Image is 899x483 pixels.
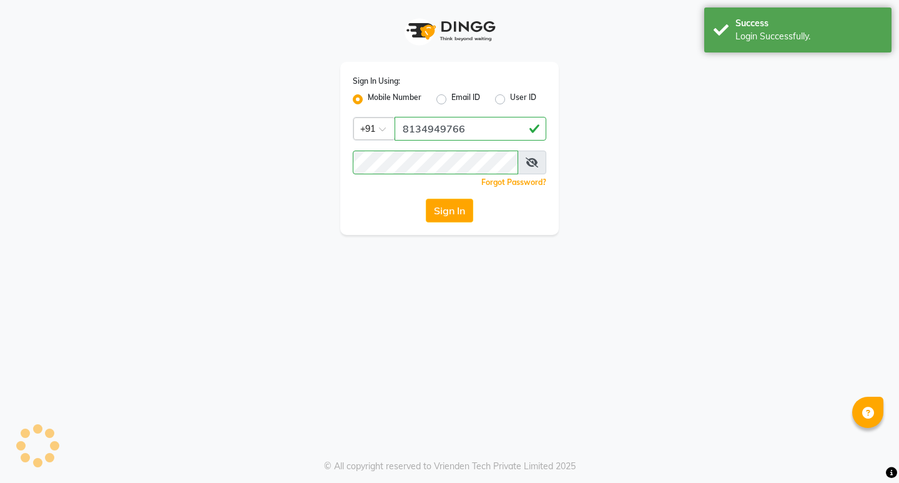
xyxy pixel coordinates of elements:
[395,117,546,141] input: Username
[451,92,480,107] label: Email ID
[510,92,536,107] label: User ID
[353,151,518,174] input: Username
[426,199,473,222] button: Sign In
[353,76,400,87] label: Sign In Using:
[735,17,882,30] div: Success
[847,433,887,471] iframe: chat widget
[735,30,882,43] div: Login Successfully.
[481,177,546,187] a: Forgot Password?
[368,92,421,107] label: Mobile Number
[400,12,499,49] img: logo1.svg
